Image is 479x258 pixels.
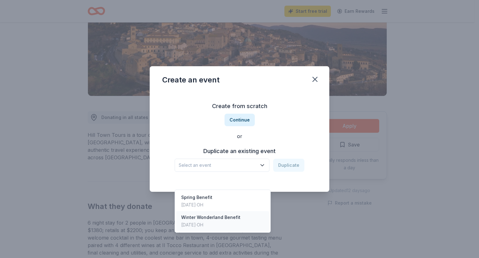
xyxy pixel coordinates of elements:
[181,214,240,221] div: Winter Wonderland Benefit
[175,159,269,172] button: Select an event
[175,190,271,233] div: Select an event
[181,194,212,201] div: Spring Benefit
[181,221,240,229] div: [DATE] · OH
[181,201,212,209] div: [DATE] · OH
[179,161,257,169] span: Select an event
